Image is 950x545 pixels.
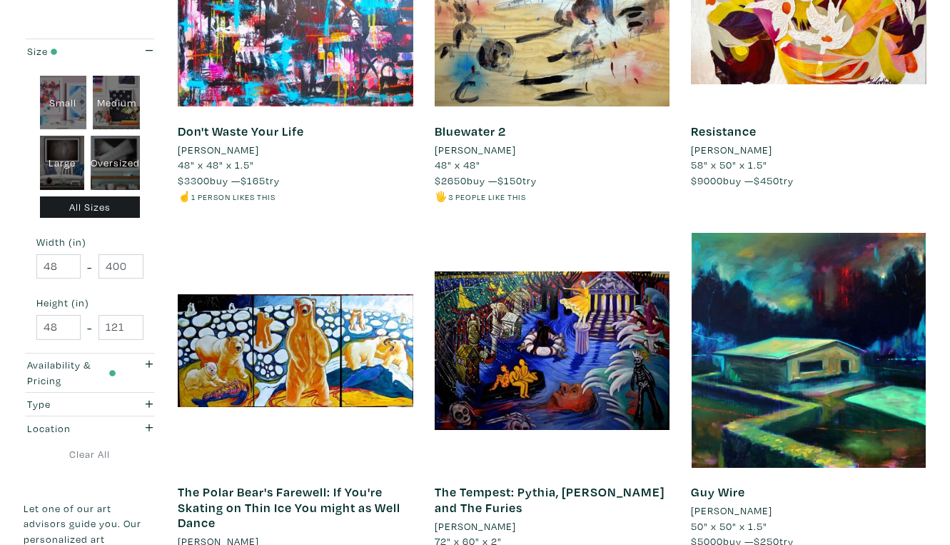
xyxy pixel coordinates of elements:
[178,123,304,139] a: Don't Waste Your Life
[691,158,767,171] span: 58" x 50" x 1.5"
[691,174,723,187] span: $9000
[435,123,506,139] a: Bluewater 2
[27,421,116,436] div: Location
[24,446,156,462] a: Clear All
[435,189,670,204] li: 🖐️
[448,191,526,202] small: 3 people like this
[178,142,259,158] li: [PERSON_NAME]
[40,76,87,130] div: Small
[24,354,156,392] button: Availability & Pricing
[691,484,745,500] a: Guy Wire
[435,484,665,516] a: The Tempest: Pythia, [PERSON_NAME] and The Furies
[178,484,400,531] a: The Polar Bear's Farewell: If You're Skating on Thin Ice You might as Well Dance
[435,174,537,187] span: buy — try
[178,158,254,171] span: 48" x 48" x 1.5"
[497,174,522,187] span: $150
[435,174,467,187] span: $2650
[27,357,116,388] div: Availability & Pricing
[24,39,156,63] button: Size
[691,142,926,158] a: [PERSON_NAME]
[40,136,85,190] div: Large
[435,142,516,158] li: [PERSON_NAME]
[24,416,156,440] button: Location
[435,519,516,534] li: [PERSON_NAME]
[87,257,92,276] span: -
[691,142,772,158] li: [PERSON_NAME]
[241,174,266,187] span: $165
[91,136,140,190] div: Oversized
[178,189,413,204] li: ☝️
[178,174,280,187] span: buy — try
[691,519,767,533] span: 50" x 50" x 1.5"
[691,503,926,519] a: [PERSON_NAME]
[36,298,143,308] small: Height (in)
[27,44,116,59] div: Size
[191,191,276,202] small: 1 person likes this
[178,174,210,187] span: $3300
[435,142,670,158] a: [PERSON_NAME]
[87,318,92,337] span: -
[754,174,779,187] span: $450
[435,158,480,171] span: 48" x 48"
[691,503,772,519] li: [PERSON_NAME]
[40,196,141,219] div: All Sizes
[93,76,140,130] div: Medium
[24,393,156,416] button: Type
[178,142,413,158] a: [PERSON_NAME]
[27,396,116,412] div: Type
[691,123,757,139] a: Resistance
[36,237,143,247] small: Width (in)
[691,174,794,187] span: buy — try
[435,519,670,534] a: [PERSON_NAME]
